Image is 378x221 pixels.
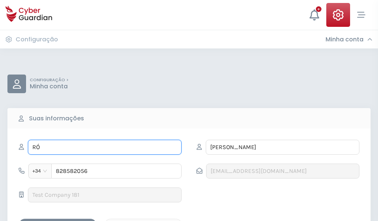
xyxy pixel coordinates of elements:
span: +34 [32,165,48,177]
input: 612345678 [51,164,182,179]
div: + [316,6,321,12]
div: Minha conta [326,36,372,43]
h3: Minha conta [326,36,363,43]
p: CONFIGURAÇÃO > [30,78,68,83]
p: Minha conta [30,83,68,90]
h3: Configuração [16,36,58,43]
b: Suas informações [29,114,84,123]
